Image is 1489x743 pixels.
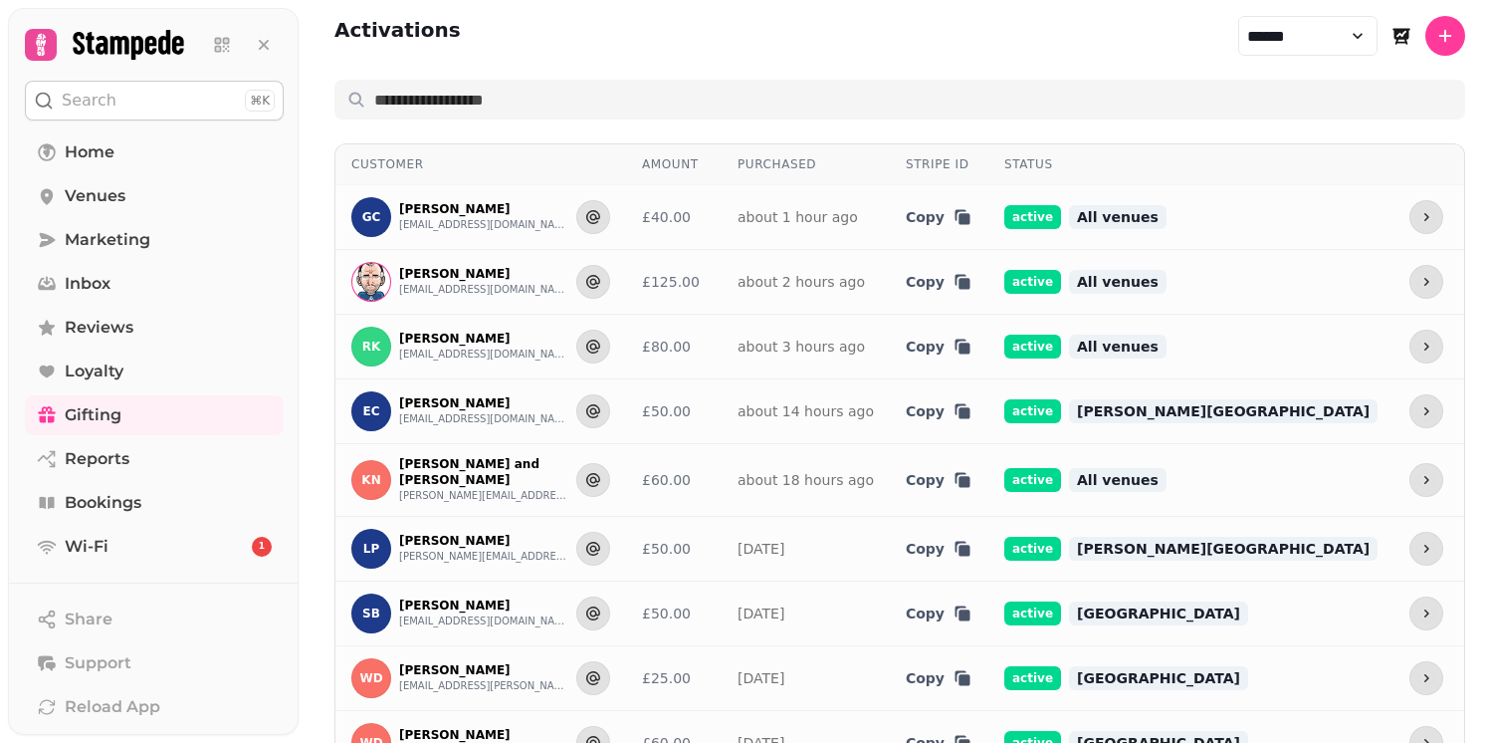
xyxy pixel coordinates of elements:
p: [PERSON_NAME] [399,331,568,347]
p: [PERSON_NAME] and [PERSON_NAME] [399,456,568,488]
div: £25.00 [642,668,706,688]
button: more [1409,463,1443,497]
span: LP [363,542,379,556]
span: active [1004,399,1061,423]
span: active [1004,468,1061,492]
button: more [1409,200,1443,234]
span: Marketing [65,228,150,252]
span: All venues [1069,270,1167,294]
span: Home [65,140,114,164]
span: All venues [1069,468,1167,492]
button: Send to [576,200,610,234]
button: Copy [906,470,972,490]
p: [PERSON_NAME] [399,727,568,743]
h2: Activations [334,16,461,56]
a: about 2 hours ago [738,274,865,290]
button: Send to [576,532,610,566]
span: active [1004,537,1061,561]
span: SB [362,607,380,620]
a: [DATE] [738,670,784,686]
span: [GEOGRAPHIC_DATA] [1069,602,1248,625]
div: £50.00 [642,604,706,623]
span: WD [359,671,382,685]
button: Send to [576,463,610,497]
button: Copy [906,604,972,623]
a: [DATE] [738,606,784,621]
span: Venues [65,184,125,208]
span: Reload App [65,695,160,719]
button: [PERSON_NAME][EMAIL_ADDRESS][PERSON_NAME][DOMAIN_NAME] [399,549,568,565]
div: £125.00 [642,272,706,292]
span: 1 [259,540,265,554]
span: active [1004,602,1061,625]
div: Stripe ID [906,156,972,172]
button: Copy [906,207,972,227]
button: Copy [906,401,972,421]
p: [PERSON_NAME] [399,201,568,217]
span: Loyalty [65,360,123,383]
div: Purchased [738,156,874,172]
span: Gifting [65,403,121,427]
span: KN [361,473,380,487]
a: about 18 hours ago [738,472,874,488]
img: M S [352,263,390,301]
span: [PERSON_NAME][GEOGRAPHIC_DATA] [1069,399,1378,423]
span: All venues [1069,205,1167,229]
span: Support [65,651,131,675]
div: Status [1004,156,1378,172]
span: [PERSON_NAME][GEOGRAPHIC_DATA] [1069,537,1378,561]
button: more [1409,597,1443,630]
button: [EMAIL_ADDRESS][DOMAIN_NAME] [399,217,568,233]
button: Copy [906,668,972,688]
span: active [1004,270,1061,294]
a: about 14 hours ago [738,403,874,419]
span: [GEOGRAPHIC_DATA] [1069,666,1248,690]
button: [EMAIL_ADDRESS][DOMAIN_NAME] [399,411,568,427]
button: Copy [906,337,972,357]
span: Bookings [65,491,141,515]
span: EC [362,404,379,418]
button: more [1409,532,1443,566]
p: [PERSON_NAME] [399,662,568,678]
div: ⌘K [245,90,275,112]
a: [DATE] [738,541,784,557]
p: [PERSON_NAME] [399,533,568,549]
button: [EMAIL_ADDRESS][DOMAIN_NAME] [399,347,568,363]
button: more [1409,661,1443,695]
button: Send to [576,597,610,630]
div: Amount [642,156,706,172]
span: Reviews [65,316,133,340]
span: RK [362,340,381,354]
button: [EMAIL_ADDRESS][PERSON_NAME][DOMAIN_NAME] [399,678,568,694]
p: [PERSON_NAME] [399,266,568,282]
button: Send to [576,661,610,695]
span: Share [65,608,112,631]
button: more [1409,394,1443,428]
p: [PERSON_NAME] [399,395,568,411]
div: £50.00 [642,539,706,559]
button: Send to [576,330,610,364]
button: more [1409,265,1443,299]
a: about 1 hour ago [738,209,858,225]
button: [EMAIL_ADDRESS][DOMAIN_NAME] [399,614,568,629]
div: Customer [351,156,610,172]
button: Copy [906,539,972,559]
button: more [1409,330,1443,364]
div: £60.00 [642,470,706,490]
button: Send to [576,265,610,299]
span: All venues [1069,335,1167,359]
span: active [1004,335,1061,359]
div: £80.00 [642,337,706,357]
button: Copy [906,272,972,292]
span: Reports [65,447,129,471]
span: Inbox [65,272,110,296]
button: Send to [576,394,610,428]
p: [PERSON_NAME] [399,598,568,614]
span: active [1004,205,1061,229]
div: £50.00 [642,401,706,421]
p: Search [62,89,116,113]
div: £40.00 [642,207,706,227]
button: [EMAIL_ADDRESS][DOMAIN_NAME] [399,282,568,298]
span: active [1004,666,1061,690]
a: about 3 hours ago [738,339,865,355]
